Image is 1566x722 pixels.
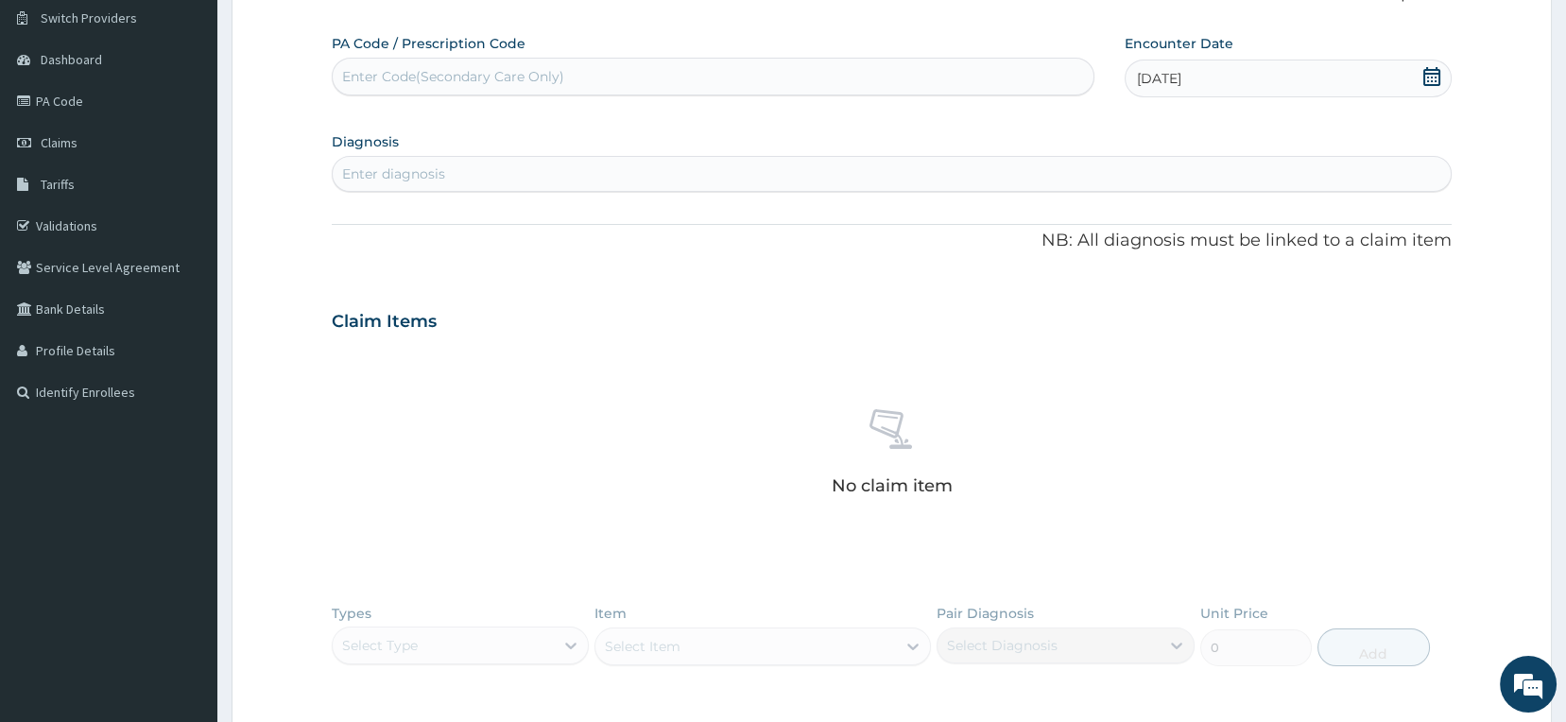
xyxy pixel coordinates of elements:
div: Enter diagnosis [342,164,445,183]
h3: Claim Items [332,312,437,333]
p: NB: All diagnosis must be linked to a claim item [332,229,1453,253]
textarea: Type your message and hit 'Enter' [9,516,360,582]
span: Dashboard [41,51,102,68]
p: No claim item [832,476,953,495]
div: Chat with us now [98,106,318,130]
label: Diagnosis [332,132,399,151]
span: Switch Providers [41,9,137,26]
label: Encounter Date [1125,34,1233,53]
label: PA Code / Prescription Code [332,34,525,53]
div: Minimize live chat window [310,9,355,55]
span: We're online! [110,238,261,429]
span: Tariffs [41,176,75,193]
div: Enter Code(Secondary Care Only) [342,67,564,86]
span: Claims [41,134,77,151]
img: d_794563401_company_1708531726252_794563401 [35,95,77,142]
span: [DATE] [1137,69,1181,88]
